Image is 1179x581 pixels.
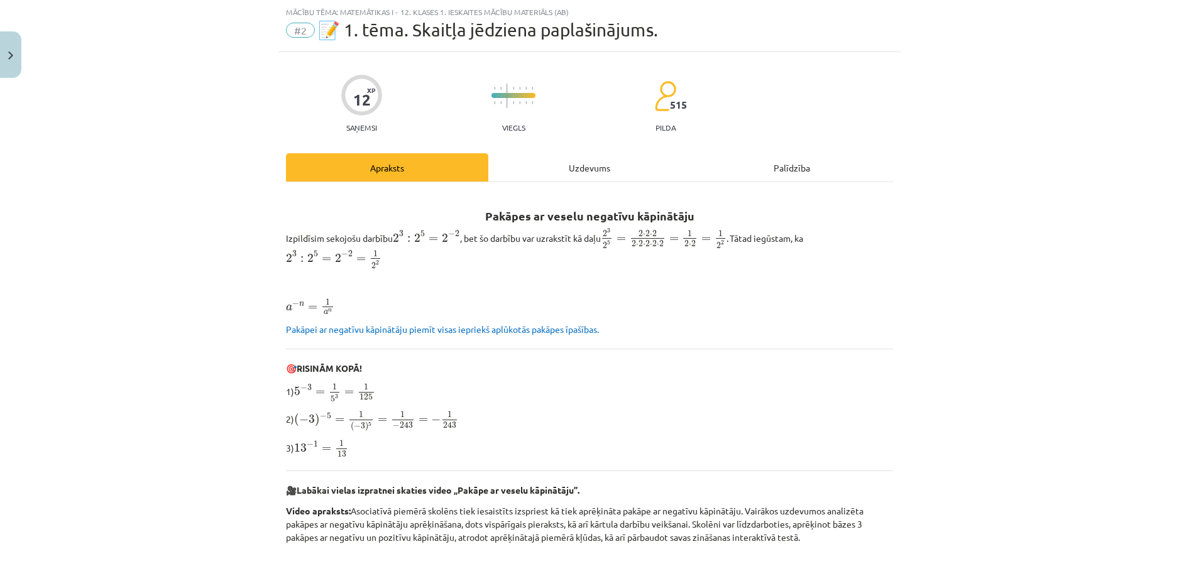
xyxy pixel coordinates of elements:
[297,362,362,374] b: RISINĀM KOPĀ!
[632,241,636,247] span: 2
[307,442,314,448] span: −
[429,236,438,241] span: =
[368,421,371,426] span: 5
[8,52,13,60] img: icon-close-lesson-0947bae3869378f0d4975bcd49f059093ad1ed9edebbc8119c70593378902aed.svg
[376,260,379,264] span: 2
[348,251,353,257] span: 2
[652,241,657,247] span: 2
[286,153,488,182] div: Apraksts
[494,87,495,90] img: icon-short-line-57e1e144782c952c97e751825c79c345078a6d821885a25fce030b3d8c18986b.svg
[645,231,650,237] span: 2
[365,421,368,431] span: )
[448,231,455,237] span: −
[442,233,448,242] span: 2
[344,390,354,395] span: =
[669,236,679,241] span: =
[286,439,893,457] p: 3)
[643,234,645,236] span: ⋅
[378,418,387,423] span: =
[525,101,527,104] img: icon-short-line-57e1e144782c952c97e751825c79c345078a6d821885a25fce030b3d8c18986b.svg
[307,384,312,391] span: 3
[636,244,639,246] span: ⋅
[670,99,687,111] span: 515
[532,101,533,104] img: icon-short-line-57e1e144782c952c97e751825c79c345078a6d821885a25fce030b3d8c18986b.svg
[639,231,643,237] span: 2
[286,504,893,544] p: Asociatīvā piemērā skolēns tiek iesaistīts izspriest kā tiek aprēķināta pakāpe ar negatīvu kāpinā...
[657,244,659,246] span: ⋅
[603,231,607,237] span: 2
[488,153,691,182] div: Uzdevums
[652,231,657,237] span: 2
[525,87,527,90] img: icon-short-line-57e1e144782c952c97e751825c79c345078a6d821885a25fce030b3d8c18986b.svg
[359,394,373,400] span: 125
[721,240,724,244] span: 2
[286,228,893,269] p: Izpildīsim sekojošu darbību , bet šo darbību var uzrakstīt kā daļu . Tātad iegūstam, ka
[617,236,626,241] span: =
[603,242,607,249] span: 2
[367,87,375,94] span: XP
[294,443,307,452] span: 13
[328,309,332,312] span: n
[513,87,514,90] img: icon-short-line-57e1e144782c952c97e751825c79c345078a6d821885a25fce030b3d8c18986b.svg
[407,236,410,242] span: :
[286,505,351,516] b: Video apraksts:
[420,231,425,237] span: 5
[286,8,893,16] div: Mācību tēma: Matemātikas i - 12. klases 1. ieskaites mācību materiāls (ab)
[286,383,893,403] p: 1)
[353,91,371,109] div: 12
[373,251,378,257] span: 1
[654,80,676,112] img: students-c634bb4e5e11cddfef0936a35e636f08e4e9abd3cc4e673bd6f9a4125e45ecb1.svg
[400,421,413,428] span: 243
[684,241,689,247] span: 2
[688,231,692,237] span: 1
[431,415,441,424] span: −
[532,87,533,90] img: icon-short-line-57e1e144782c952c97e751825c79c345078a6d821885a25fce030b3d8c18986b.svg
[286,484,893,497] p: 🎥
[655,123,676,132] p: pilda
[507,84,508,108] img: icon-long-line-d9ea69661e0d244f92f715978eff75569469978d946b2353a9bb055b3ed8787d.svg
[309,415,315,423] span: 3
[300,385,307,391] span: −
[639,241,643,247] span: 2
[335,254,341,263] span: 2
[286,254,292,263] span: 2
[650,244,652,246] span: ⋅
[356,257,366,262] span: =
[716,242,721,249] span: 2
[419,418,428,423] span: =
[400,411,405,418] span: 1
[324,310,328,315] span: a
[351,421,354,431] span: (
[286,362,893,375] p: 🎯
[318,19,658,40] span: 📝 1. tēma. Skaitļa jēdziena paplašinājums.
[314,441,318,447] span: 1
[691,153,893,182] div: Palīdzība
[300,256,304,263] span: :
[292,300,299,307] span: −
[294,387,300,396] span: 5
[607,229,610,233] span: 3
[315,390,325,395] span: =
[393,423,400,429] span: −
[292,251,297,257] span: 3
[513,101,514,104] img: icon-short-line-57e1e144782c952c97e751825c79c345078a6d821885a25fce030b3d8c18986b.svg
[337,451,346,457] span: 13
[294,413,299,426] span: (
[297,484,579,496] b: Labākai vielas izpratnei skaties video „Pakāpe ar veselu kāpinātāju”.
[308,305,317,310] span: =
[286,23,315,38] span: #2
[689,244,691,246] span: ⋅
[519,87,520,90] img: icon-short-line-57e1e144782c952c97e751825c79c345078a6d821885a25fce030b3d8c18986b.svg
[314,251,318,257] span: 5
[607,240,610,244] span: 5
[399,231,403,237] span: 3
[322,257,331,262] span: =
[326,299,330,305] span: 1
[331,396,335,402] span: 5
[414,233,420,242] span: 2
[359,411,363,418] span: 1
[645,241,650,247] span: 2
[393,233,399,242] span: 2
[447,411,452,418] span: 1
[701,236,711,241] span: =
